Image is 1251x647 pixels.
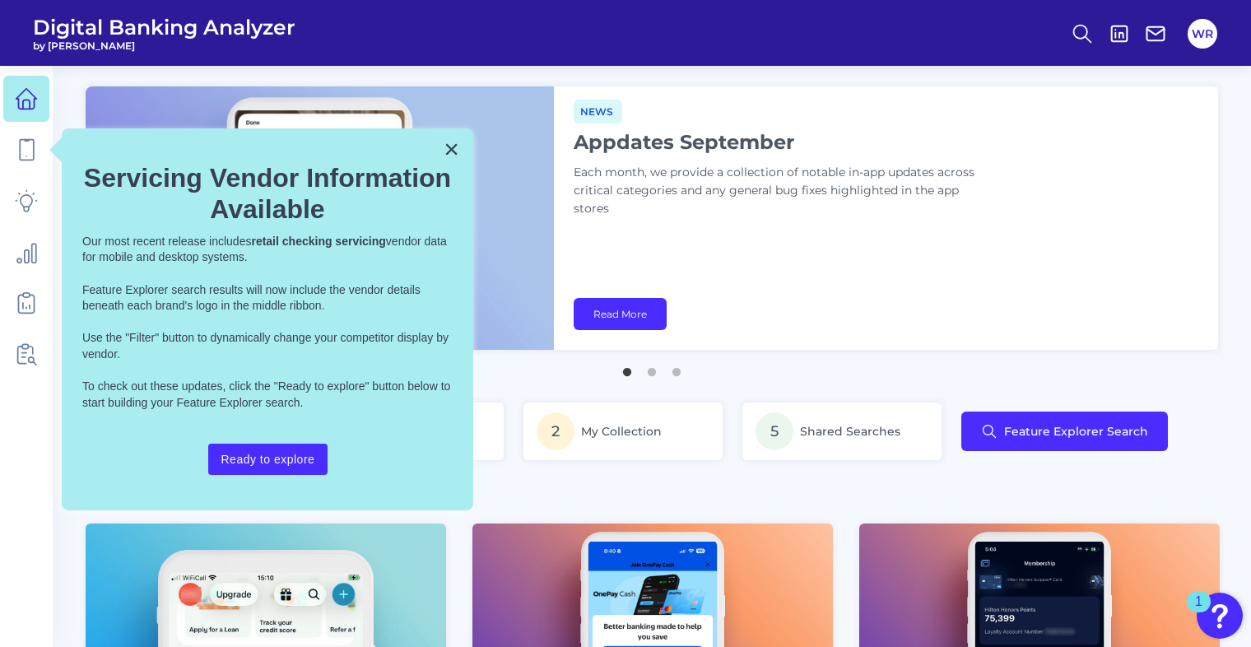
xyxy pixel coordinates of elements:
button: 1 [619,360,635,376]
span: Our most recent release includes [82,235,251,248]
button: Ready to explore [208,444,328,475]
button: Close [444,136,459,162]
span: Feature Explorer Search [1004,425,1148,438]
p: Use the "Filter" button to dynamically change your competitor display by vendor. [82,330,453,362]
h1: Appdates September [574,130,985,154]
button: Open Resource Center, 1 new notification [1197,593,1243,639]
span: My Collection [581,424,662,439]
span: by [PERSON_NAME] [33,40,295,52]
h2: Servicing Vendor Information Available [82,162,453,226]
button: WR [1188,19,1217,49]
span: News [574,100,622,123]
button: 2 [644,360,660,376]
img: bannerImg [86,86,554,350]
p: Each month, we provide a collection of notable in-app updates across critical categories and any ... [574,164,985,218]
div: 1 [1195,602,1202,623]
span: 2 [537,412,574,450]
span: 5 [756,412,793,450]
p: To check out these updates, click the "Ready to explore" button below to start building your Feat... [82,379,453,411]
a: Read More [574,298,667,330]
button: 3 [668,360,685,376]
strong: retail checking servicing [251,235,385,248]
p: Feature Explorer search results will now include the vendor details beneath each brand's logo in ... [82,282,453,314]
span: Digital Banking Analyzer [33,15,295,40]
span: Shared Searches [800,424,900,439]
